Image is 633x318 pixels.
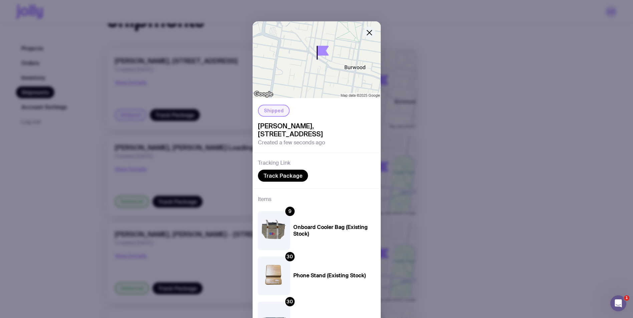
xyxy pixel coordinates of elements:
[258,170,308,182] a: Track Package
[253,21,381,98] img: staticmap
[285,207,295,216] div: 9
[258,105,290,117] div: Shipped
[285,252,295,261] div: 30
[624,295,629,301] span: 1
[293,224,375,237] h4: Onboard Cooler Bag (Existing Stock)
[258,160,290,166] h3: Tracking Link
[285,297,295,306] div: 30
[258,139,325,146] span: Created a few seconds ago
[610,295,626,311] iframe: Intercom live chat
[293,272,375,279] h4: Phone Stand (Existing Stock)
[258,195,271,203] h3: Items
[258,122,375,138] span: [PERSON_NAME], [STREET_ADDRESS]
